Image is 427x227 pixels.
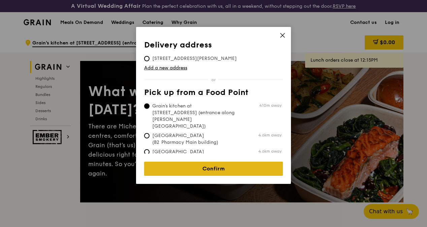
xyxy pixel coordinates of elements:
span: 410m away [259,103,282,108]
a: Add a new address [144,65,283,71]
span: [STREET_ADDRESS][PERSON_NAME] [144,55,245,62]
a: Confirm [144,162,283,176]
input: [GEOGRAPHIC_DATA] (Level 1 [PERSON_NAME] block drop-off point)4.6km away [144,149,150,155]
th: Delivery address [144,40,283,53]
span: [GEOGRAPHIC_DATA] (Level 1 [PERSON_NAME] block drop-off point) [144,149,244,169]
input: [GEOGRAPHIC_DATA] (B2 Pharmacy Main building)4.6km away [144,133,150,138]
span: 4.6km away [258,149,282,154]
input: [STREET_ADDRESS][PERSON_NAME] [144,56,150,61]
input: Grain's kitchen at [STREET_ADDRESS] (entrance along [PERSON_NAME][GEOGRAPHIC_DATA])410m away [144,103,150,109]
span: Grain's kitchen at [STREET_ADDRESS] (entrance along [PERSON_NAME][GEOGRAPHIC_DATA]) [144,103,244,130]
span: 4.6km away [258,132,282,138]
th: Pick up from a Food Point [144,88,283,100]
span: [GEOGRAPHIC_DATA] (B2 Pharmacy Main building) [144,132,244,146]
